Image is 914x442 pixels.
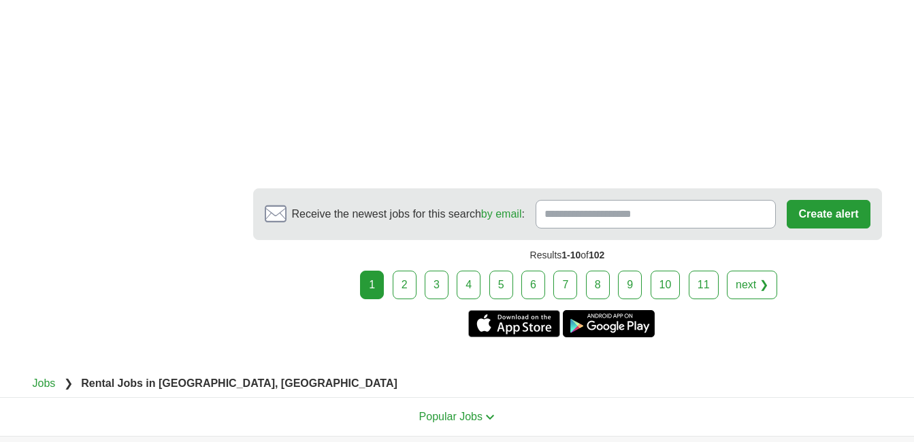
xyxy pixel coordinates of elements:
[360,271,384,299] div: 1
[419,411,483,422] span: Popular Jobs
[457,271,480,299] a: 4
[561,250,581,260] span: 1-10
[553,271,577,299] a: 7
[689,271,719,299] a: 11
[651,271,681,299] a: 10
[586,271,610,299] a: 8
[521,271,545,299] a: 6
[485,414,495,420] img: toggle icon
[292,206,525,222] span: Receive the newest jobs for this search :
[81,377,397,389] strong: Rental Jobs in [GEOGRAPHIC_DATA], [GEOGRAPHIC_DATA]
[481,208,522,220] a: by email
[618,271,642,299] a: 9
[253,240,882,271] div: Results of
[589,250,604,260] span: 102
[727,271,777,299] a: next ❯
[425,271,448,299] a: 3
[33,377,56,389] a: Jobs
[64,377,73,389] span: ❯
[563,310,655,337] a: Get the Android app
[393,271,417,299] a: 2
[489,271,513,299] a: 5
[787,200,870,228] button: Create alert
[468,310,560,337] a: Get the iPhone app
